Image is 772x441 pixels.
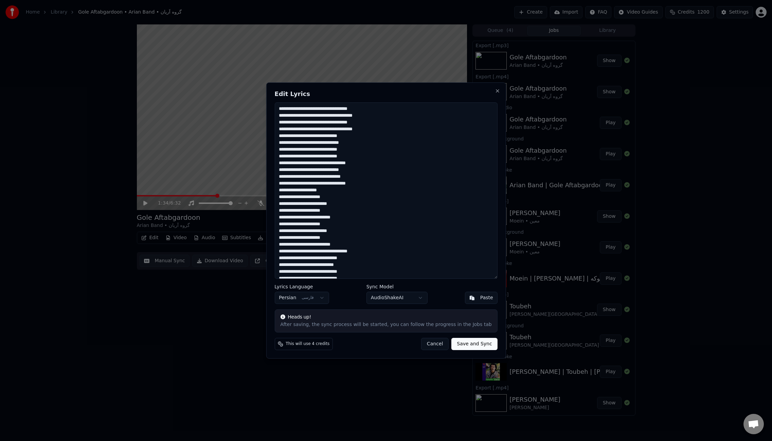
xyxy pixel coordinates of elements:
[274,284,329,289] label: Lyrics Language
[280,321,491,328] div: After saving, the sync process will be started, you can follow the progress in the Jobs tab
[274,91,497,97] h2: Edit Lyrics
[366,284,428,289] label: Sync Model
[480,294,493,301] div: Paste
[451,338,497,350] button: Save and Sync
[280,314,491,321] div: Heads up!
[465,292,498,304] button: Paste
[286,341,329,347] span: This will use 4 credits
[421,338,449,350] button: Cancel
